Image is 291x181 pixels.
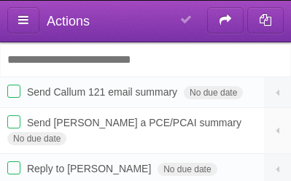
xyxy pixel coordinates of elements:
[7,161,20,174] label: Done
[27,117,245,128] span: Send [PERSON_NAME] a PCE/PCAI summary
[7,132,66,145] span: No due date
[184,86,243,99] span: No due date
[7,115,20,128] label: Done
[27,163,155,174] span: Reply to [PERSON_NAME]
[7,85,20,98] label: Done
[47,14,90,28] span: Actions
[158,163,217,176] span: No due date
[27,86,181,98] span: Send Callum 121 email summary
